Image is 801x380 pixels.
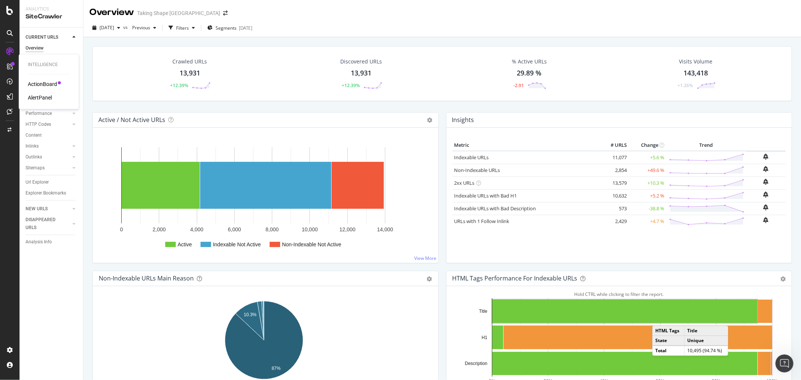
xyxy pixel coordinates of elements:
div: +1.26% [678,82,693,89]
div: Discovered URLs [341,58,382,65]
div: % Active URLs [512,58,547,65]
div: Analysis Info [26,238,52,246]
a: DISAPPEARED URLS [26,216,70,232]
div: 143,418 [684,68,708,78]
a: Performance [26,110,70,118]
text: 4,000 [190,226,204,232]
h4: Active / Not Active URLs [98,115,165,125]
a: Inlinks [26,142,70,150]
div: [DATE] [239,25,252,31]
div: Url Explorer [26,178,49,186]
div: CURRENT URLS [26,33,58,41]
div: Analytics [26,6,77,12]
span: 2025 Sep. 30th [100,24,114,31]
span: vs [123,24,129,30]
div: +12.39% [170,82,188,89]
div: Outlinks [26,153,42,161]
div: Inlinks [26,142,39,150]
a: Indexable URLs [454,154,489,161]
h4: Insights [452,115,474,125]
text: Description [465,361,487,366]
a: View More [415,255,437,261]
th: Change [629,140,666,151]
a: URLs with 1 Follow Inlink [454,218,510,225]
td: +4.7 % [629,215,666,228]
td: +5.2 % [629,189,666,202]
button: Filters [166,22,198,34]
span: Segments [216,25,237,31]
text: Active [178,241,192,247]
a: Url Explorer [26,178,78,186]
button: Segments[DATE] [204,22,255,34]
div: Filters [176,25,189,31]
div: Non-Indexable URLs Main Reason [99,274,194,282]
a: AlertPanel [28,94,52,102]
div: bell-plus [763,154,769,160]
text: 10.3% [244,312,256,317]
div: bell-plus [763,166,769,172]
div: Intelligence [28,62,70,68]
th: # URLS [599,140,629,151]
a: NEW URLS [26,205,70,213]
div: Performance [26,110,52,118]
iframe: Intercom live chat [775,354,793,372]
div: bell-plus [763,179,769,185]
div: Explorer Bookmarks [26,189,66,197]
a: HTTP Codes [26,121,70,128]
a: Outlinks [26,153,70,161]
text: Non-Indexable Not Active [282,241,341,247]
div: 13,931 [180,68,200,78]
button: Previous [129,22,159,34]
div: Content [26,131,42,139]
a: ActionBoard [28,81,57,88]
td: Title [685,326,728,336]
text: Title [479,309,487,314]
td: 11,077 [599,151,629,164]
div: -2.91 [513,82,524,89]
a: Indexable URLs with Bad H1 [454,192,517,199]
td: +10.3 % [629,176,666,189]
td: 13,579 [599,176,629,189]
text: 8,000 [265,226,279,232]
td: 573 [599,202,629,215]
a: Explorer Bookmarks [26,189,78,197]
td: HTML Tags [653,326,684,336]
div: Crawled URLs [172,58,207,65]
td: -38.8 % [629,202,666,215]
text: 2,000 [152,226,166,232]
a: Content [26,131,78,139]
td: 10,632 [599,189,629,202]
div: HTTP Codes [26,121,51,128]
th: Trend [666,140,746,151]
text: 6,000 [228,226,241,232]
a: CURRENT URLS [26,33,70,41]
td: 10,495 (94.74 %) [685,346,728,356]
div: arrow-right-arrow-left [223,11,228,16]
div: 13,931 [351,68,372,78]
td: 2,429 [599,215,629,228]
span: Previous [129,24,150,31]
td: +49.6 % [629,164,666,176]
text: Indexable Not Active [213,241,261,247]
text: 87% [272,366,281,371]
div: bell-plus [763,192,769,198]
text: 10,000 [302,226,318,232]
td: State [653,336,684,346]
div: Overview [26,44,44,52]
text: 14,000 [377,226,393,232]
div: gear [427,276,432,282]
div: gear [780,276,786,282]
div: +12.39% [342,82,360,89]
i: Options [427,118,433,123]
div: bell-plus [763,204,769,210]
text: 12,000 [339,226,356,232]
div: Taking Shape [GEOGRAPHIC_DATA] [137,9,220,17]
a: Overview [26,44,78,52]
div: HTML Tags Performance for Indexable URLs [453,274,578,282]
div: Overview [89,6,134,19]
svg: A chart. [99,140,429,257]
div: NEW URLS [26,205,48,213]
th: Metric [453,140,599,151]
div: SiteCrawler [26,12,77,21]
